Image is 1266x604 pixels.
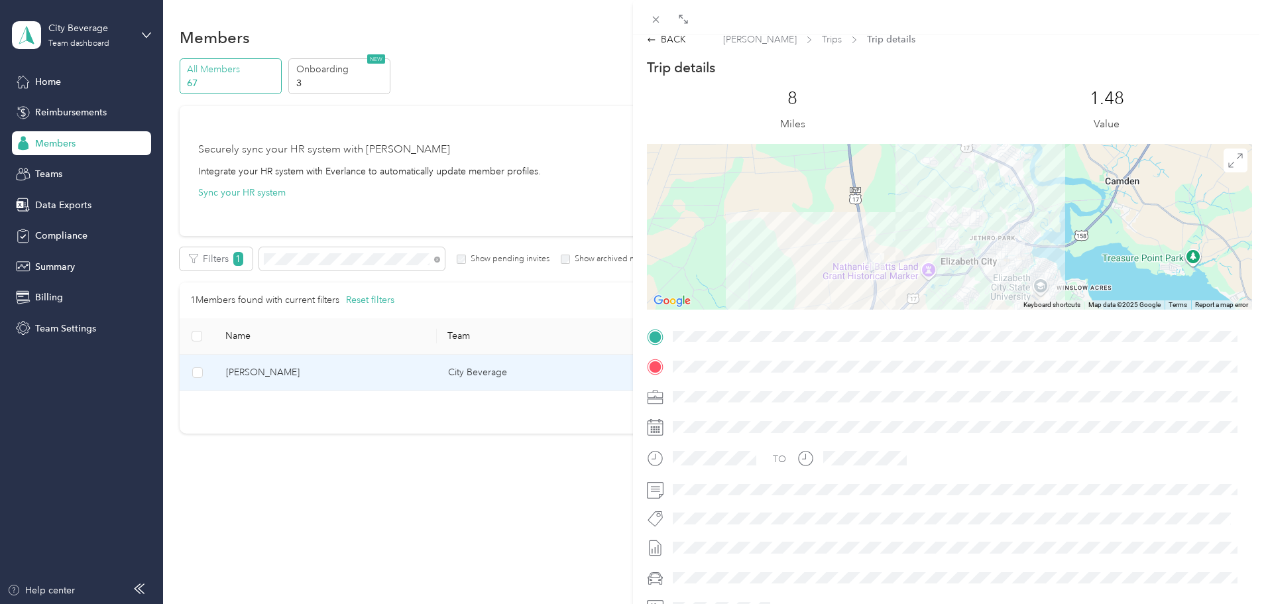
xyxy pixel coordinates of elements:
p: Value [1094,116,1120,133]
span: [PERSON_NAME] [723,32,797,46]
button: Keyboard shortcuts [1023,300,1080,310]
div: TO [773,452,786,466]
p: Trip details [647,58,715,77]
p: 8 [787,88,797,109]
span: Trips [822,32,842,46]
p: 1.48 [1090,88,1124,109]
a: Report a map error [1195,301,1248,308]
div: BACK [647,32,686,46]
span: Trip details [867,32,915,46]
iframe: Everlance-gr Chat Button Frame [1192,530,1266,604]
a: Terms (opens in new tab) [1169,301,1187,308]
p: Miles [780,116,805,133]
a: Open this area in Google Maps (opens a new window) [650,292,694,310]
img: Google [650,292,694,310]
span: Map data ©2025 Google [1088,301,1161,308]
